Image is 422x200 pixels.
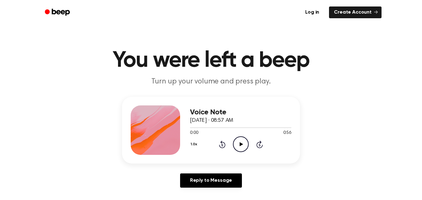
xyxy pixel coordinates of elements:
[329,6,382,18] a: Create Account
[180,173,242,188] a: Reply to Message
[190,118,233,123] span: [DATE] · 08:57 AM
[53,49,369,72] h1: You were left a beep
[190,108,291,117] h3: Voice Note
[190,130,198,136] span: 0:00
[283,130,291,136] span: 0:56
[190,139,199,150] button: 1.0x
[92,77,330,87] p: Turn up your volume and press play.
[40,6,75,19] a: Beep
[299,5,325,19] a: Log in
